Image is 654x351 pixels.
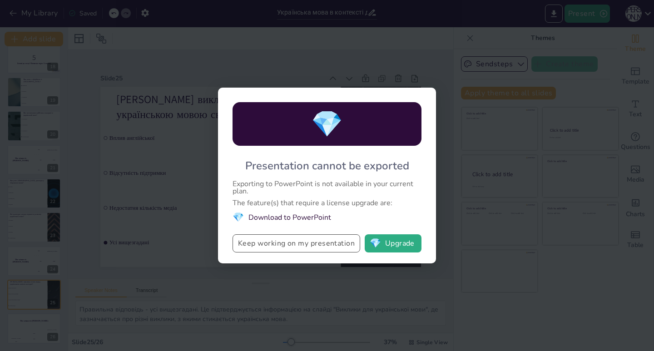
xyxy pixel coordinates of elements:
button: diamondUpgrade [365,234,421,252]
span: diamond [370,239,381,248]
div: Presentation cannot be exported [245,158,409,173]
button: Keep working on my presentation [233,234,360,252]
div: The feature(s) that require a license upgrade are: [233,199,421,207]
span: diamond [311,107,343,142]
li: Download to PowerPoint [233,211,421,223]
div: Exporting to PowerPoint is not available in your current plan. [233,180,421,195]
span: diamond [233,211,244,223]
